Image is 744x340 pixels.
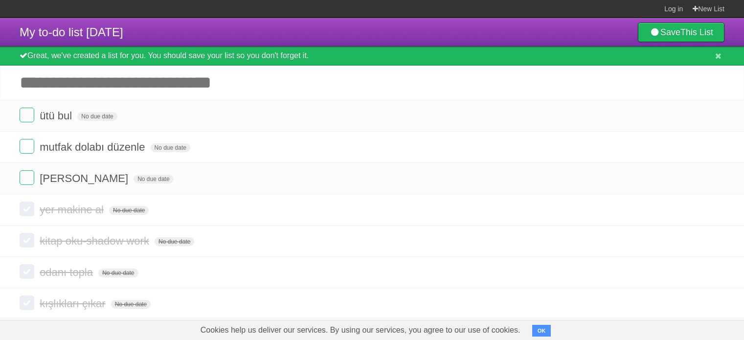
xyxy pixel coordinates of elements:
span: My to-do list [DATE] [20,25,123,39]
label: Done [20,264,34,279]
a: SaveThis List [638,23,724,42]
label: Done [20,170,34,185]
span: odanı topla [40,266,95,278]
b: This List [680,27,713,37]
button: OK [532,325,551,337]
span: No due date [77,112,117,121]
span: No due date [109,206,149,215]
span: mutfak dolabı düzenle [40,141,147,153]
span: No due date [155,237,194,246]
span: No due date [151,143,190,152]
span: kitap oku-shadow work [40,235,152,247]
label: Done [20,108,34,122]
label: Done [20,202,34,216]
span: No due date [134,175,173,183]
span: Cookies help us deliver our services. By using our services, you agree to our use of cookies. [191,320,530,340]
label: Done [20,233,34,248]
span: ütü bul [40,110,74,122]
span: yer makine al [40,204,106,216]
span: No due date [98,269,138,277]
label: Done [20,139,34,154]
span: No due date [111,300,151,309]
label: Done [20,295,34,310]
span: [PERSON_NAME] [40,172,131,184]
span: kışlıkları çıkar [40,297,108,310]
